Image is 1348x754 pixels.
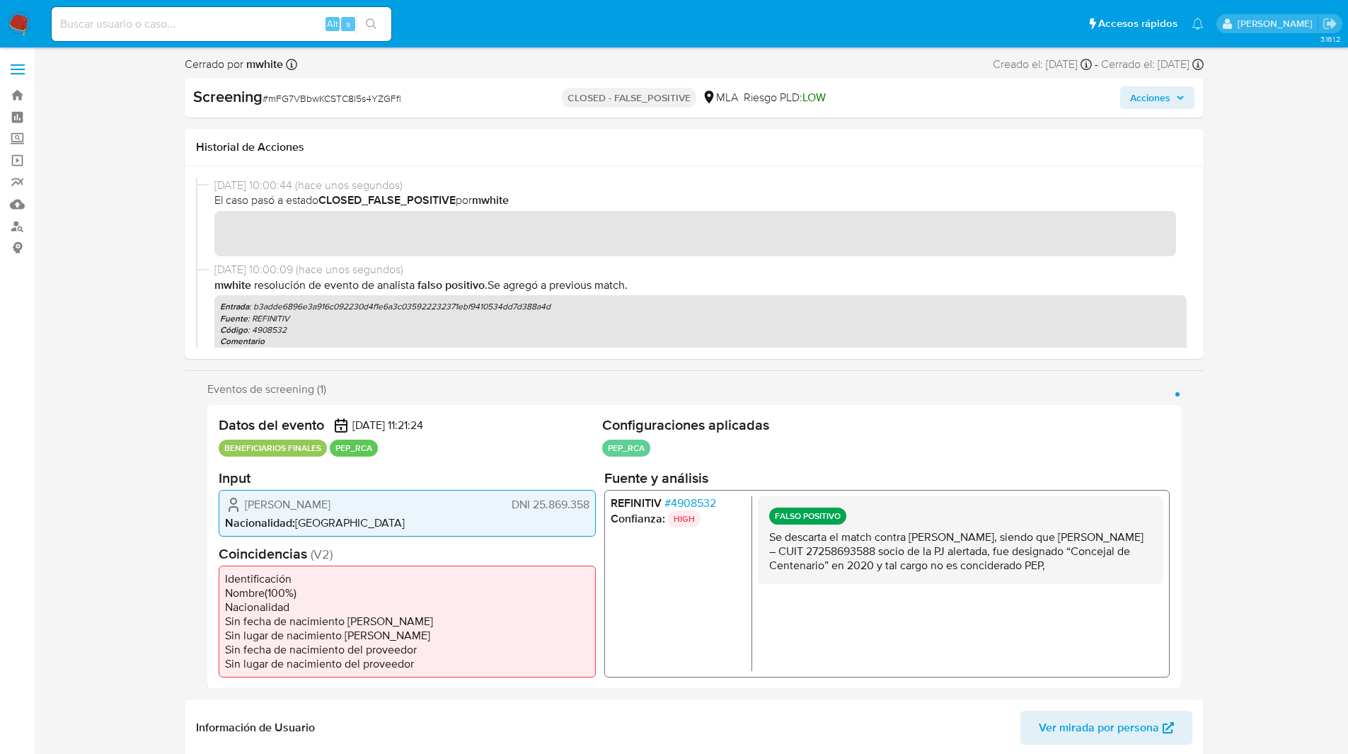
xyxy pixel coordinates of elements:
[702,90,738,105] div: MLA
[193,85,263,108] b: Screening
[1039,711,1159,745] span: Ver mirada por persona
[357,14,386,34] button: search-icon
[562,88,696,108] p: CLOSED - FALSE_POSITIVE
[52,15,391,33] input: Buscar usuario o caso...
[1130,86,1170,109] span: Acciones
[1101,57,1204,72] div: Cerrado el: [DATE]
[263,91,401,105] span: # mFG7VBbwKCSTC8l5s4YZGFfl
[1238,17,1318,30] p: matiasagustin.white@mercadolibre.com
[346,17,350,30] span: s
[327,17,338,30] span: Alt
[1098,16,1177,31] span: Accesos rápidos
[185,57,283,72] span: Cerrado por
[243,56,283,72] b: mwhite
[1323,16,1337,31] a: Salir
[993,57,1092,72] div: Creado el: [DATE]
[196,721,315,735] h1: Información de Usuario
[802,89,826,105] span: LOW
[1192,18,1204,30] a: Notificaciones
[1120,86,1194,109] button: Acciones
[744,90,826,105] span: Riesgo PLD:
[1095,57,1098,72] span: -
[1020,711,1192,745] button: Ver mirada por persona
